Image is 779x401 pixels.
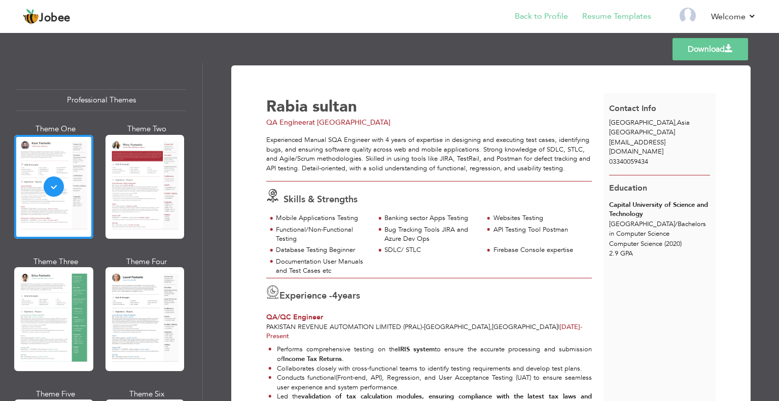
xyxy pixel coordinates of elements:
[266,312,323,322] span: QA/QC Engineer
[39,13,70,24] span: Jobee
[493,225,586,235] div: API Testing Tool Postman
[332,289,338,302] span: 4
[664,239,682,248] span: (2020)
[609,249,633,258] span: 2.9 GPA
[283,354,344,363] strong: Income Tax Returns.
[384,245,477,255] div: SDLC/ STLC
[580,322,582,332] span: -
[493,245,586,255] div: Firebase Console expertise
[675,118,677,127] span: ,
[268,373,592,392] li: Conducts functional(Front-end, API), Regression, and User Acceptance Testing (UAT) to ensure seam...
[266,322,582,341] span: Present
[609,138,665,157] span: [EMAIL_ADDRESS][DOMAIN_NAME]
[609,157,648,166] span: 03340059434
[108,124,187,134] div: Theme Two
[276,245,369,255] div: Database Testing Beginner
[582,11,651,22] a: Resume Templates
[108,389,187,399] div: Theme Six
[424,322,490,332] span: [GEOGRAPHIC_DATA]
[23,9,70,25] a: Jobee
[268,345,592,363] li: Performs comprehensive testing on the to ensure the accurate processing and submission of
[604,118,716,137] div: Asia
[16,389,95,399] div: Theme Five
[680,8,696,24] img: Profile Img
[16,124,95,134] div: Theme One
[672,38,748,60] a: Download
[559,322,582,332] span: [DATE]
[266,96,308,117] span: Rabia
[309,118,391,127] span: at [GEOGRAPHIC_DATA]
[675,220,678,229] span: /
[268,364,592,374] li: Collaborates closely with cross-functional teams to identify testing requirements and develop tes...
[266,135,592,173] div: Experienced Manual SQA Engineer with 4 years of expertise in designing and executing test cases, ...
[266,118,309,127] span: QA Engineer
[384,213,477,223] div: Banking sector Apps Testing
[490,322,492,332] span: ,
[108,257,187,267] div: Theme Four
[276,213,369,223] div: Mobile Applications Testing
[609,183,647,194] span: Education
[609,220,706,238] span: [GEOGRAPHIC_DATA] Bachelors in Computer Science
[279,289,332,302] span: Experience -
[609,128,675,137] span: [GEOGRAPHIC_DATA]
[558,322,559,332] span: |
[492,322,558,332] span: [GEOGRAPHIC_DATA]
[266,322,422,332] span: Pakistan Revenue Automation Limited (PRAL)
[711,11,756,23] a: Welcome
[398,345,435,354] strong: IRIS system
[312,96,357,117] span: sultan
[384,225,477,244] div: Bug Tracking Tools JIRA and Azure Dev Ops
[16,257,95,267] div: Theme Three
[284,193,358,206] span: Skills & Strengths
[16,89,186,111] div: Professional Themes
[276,257,369,276] div: Documentation User Manuals and Test Cases etc
[609,200,710,219] div: Capital University of Science and Technology
[515,11,568,22] a: Back to Profile
[493,213,586,223] div: Websites Testing
[609,118,675,127] span: [GEOGRAPHIC_DATA]
[422,322,424,332] span: -
[23,9,39,25] img: jobee.io
[276,225,369,244] div: Functional/Non-Functional Testing
[609,103,656,114] span: Contact Info
[609,239,662,248] span: Computer Science
[332,289,360,303] label: years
